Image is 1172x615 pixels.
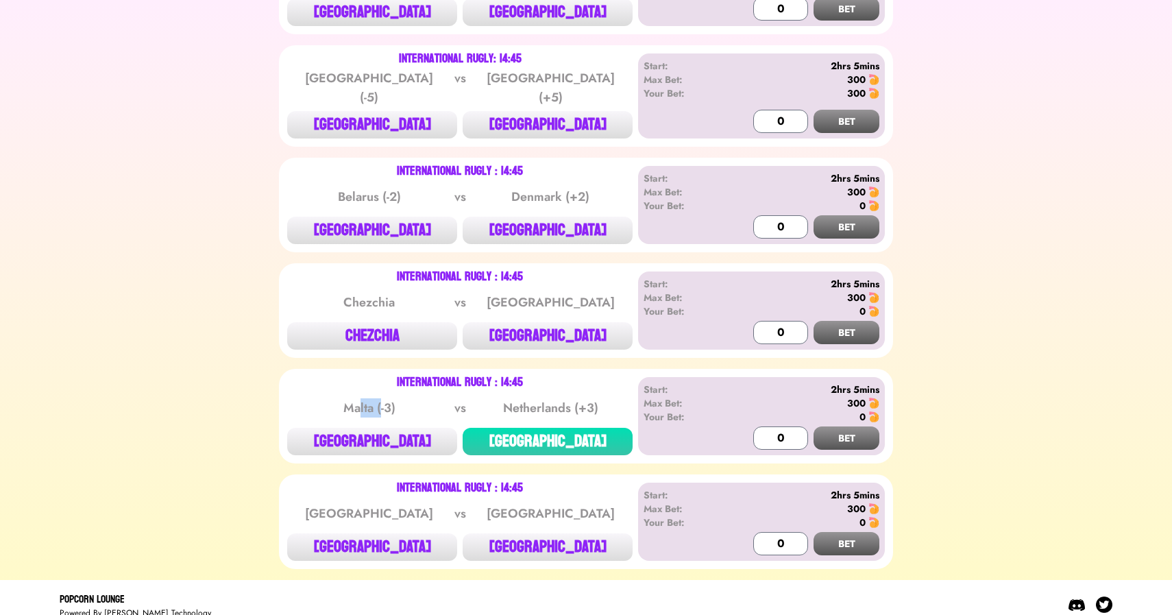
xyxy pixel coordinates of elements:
div: International Rugly : 14:45 [397,272,523,282]
div: Your Bet: [644,516,722,529]
div: Start: [644,383,722,396]
div: vs [452,69,469,107]
div: 0 [859,516,866,529]
button: [GEOGRAPHIC_DATA] [287,217,457,244]
img: 🍤 [868,88,879,99]
img: 🍤 [868,411,879,422]
div: 0 [859,199,866,213]
img: 🍤 [868,398,879,409]
div: [GEOGRAPHIC_DATA] [481,293,620,312]
div: 2hrs 5mins [722,383,879,396]
button: [GEOGRAPHIC_DATA] [463,533,633,561]
div: International Rugly: 14:45 [399,53,522,64]
div: 2hrs 5mins [722,59,879,73]
div: 2hrs 5mins [722,277,879,291]
div: Your Bet: [644,410,722,424]
div: Denmark (+2) [481,187,620,206]
div: 300 [847,73,866,86]
div: Your Bet: [644,199,722,213]
button: [GEOGRAPHIC_DATA] [463,217,633,244]
div: vs [452,504,469,523]
div: Popcorn Lounge [60,591,211,607]
div: 300 [847,291,866,304]
div: Max Bet: [644,73,722,86]
div: Start: [644,277,722,291]
img: 🍤 [868,306,879,317]
div: [GEOGRAPHIC_DATA] (+5) [481,69,620,107]
div: Start: [644,488,722,502]
button: BET [814,321,879,344]
div: 0 [859,410,866,424]
div: Malta (-3) [300,398,439,418]
div: Max Bet: [644,185,722,199]
div: [GEOGRAPHIC_DATA] [481,504,620,523]
button: [GEOGRAPHIC_DATA] [463,111,633,138]
div: 300 [847,86,866,100]
div: International Rugly : 14:45 [397,166,523,177]
div: Start: [644,171,722,185]
div: 300 [847,396,866,410]
button: [GEOGRAPHIC_DATA] [287,428,457,455]
button: CHEZCHIA [287,322,457,350]
div: vs [452,187,469,206]
div: Chezchia [300,293,439,312]
div: 0 [859,304,866,318]
div: vs [452,398,469,418]
div: 300 [847,502,866,516]
img: 🍤 [868,200,879,211]
div: vs [452,293,469,312]
img: 🍤 [868,517,879,528]
div: 2hrs 5mins [722,171,879,185]
div: International Rugly : 14:45 [397,377,523,388]
div: Start: [644,59,722,73]
div: International Rugly : 14:45 [397,483,523,494]
img: 🍤 [868,503,879,514]
button: BET [814,426,879,450]
div: [GEOGRAPHIC_DATA] (-5) [300,69,439,107]
button: [GEOGRAPHIC_DATA] [463,428,633,455]
button: [GEOGRAPHIC_DATA] [287,533,457,561]
div: [GEOGRAPHIC_DATA] [300,504,439,523]
img: 🍤 [868,292,879,303]
div: Belarus (-2) [300,187,439,206]
img: 🍤 [868,186,879,197]
img: Twitter [1096,596,1112,613]
div: Max Bet: [644,502,722,516]
button: BET [814,532,879,555]
button: [GEOGRAPHIC_DATA] [287,111,457,138]
div: Max Bet: [644,396,722,410]
div: Your Bet: [644,86,722,100]
img: Discord [1069,596,1085,613]
button: [GEOGRAPHIC_DATA] [463,322,633,350]
div: Max Bet: [644,291,722,304]
img: 🍤 [868,74,879,85]
div: 2hrs 5mins [722,488,879,502]
div: Your Bet: [644,304,722,318]
div: Netherlands (+3) [481,398,620,418]
div: 300 [847,185,866,199]
button: BET [814,215,879,239]
button: BET [814,110,879,133]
